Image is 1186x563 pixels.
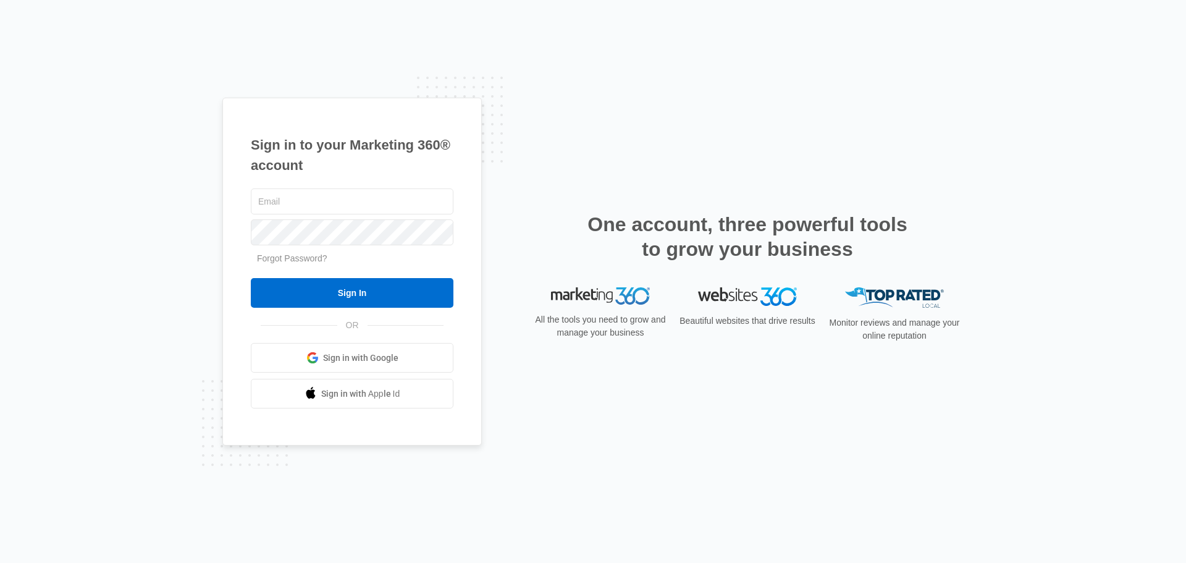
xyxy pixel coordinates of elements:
[531,313,670,339] p: All the tools you need to grow and manage your business
[337,319,368,332] span: OR
[321,387,400,400] span: Sign in with Apple Id
[251,278,453,308] input: Sign In
[251,343,453,373] a: Sign in with Google
[323,352,398,365] span: Sign in with Google
[251,135,453,176] h1: Sign in to your Marketing 360® account
[678,315,817,328] p: Beautiful websites that drive results
[845,287,944,308] img: Top Rated Local
[251,188,453,214] input: Email
[551,287,650,305] img: Marketing 360
[251,379,453,408] a: Sign in with Apple Id
[257,253,327,263] a: Forgot Password?
[825,316,964,342] p: Monitor reviews and manage your online reputation
[584,212,911,261] h2: One account, three powerful tools to grow your business
[698,287,797,305] img: Websites 360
